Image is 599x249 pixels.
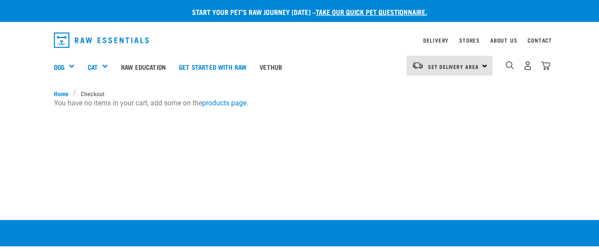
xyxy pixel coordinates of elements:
[114,49,172,84] a: Raw Education
[47,29,552,51] nav: dropdown navigation
[54,32,149,48] img: Raw Essentials Logo
[54,89,545,98] nav: breadcrumbs
[523,61,532,70] img: user.png
[528,39,552,42] a: Contact
[459,39,480,42] a: Stores
[412,61,424,69] img: van-moving.png
[428,65,479,68] span: Set Delivery Area
[202,99,246,107] a: products page
[541,61,550,70] img: home-icon@2x.png
[506,61,514,69] img: home-icon-1@2x.png
[423,39,449,42] a: Delivery
[253,49,289,84] a: Vethub
[316,10,427,14] a: take our quick pet questionnaire.
[54,98,545,108] p: You have no items in your cart, add some on the .
[88,62,98,72] a: Cat
[172,49,253,84] a: Get started with Raw
[54,62,64,72] a: Dog
[54,89,73,98] a: Home
[490,39,517,42] a: About Us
